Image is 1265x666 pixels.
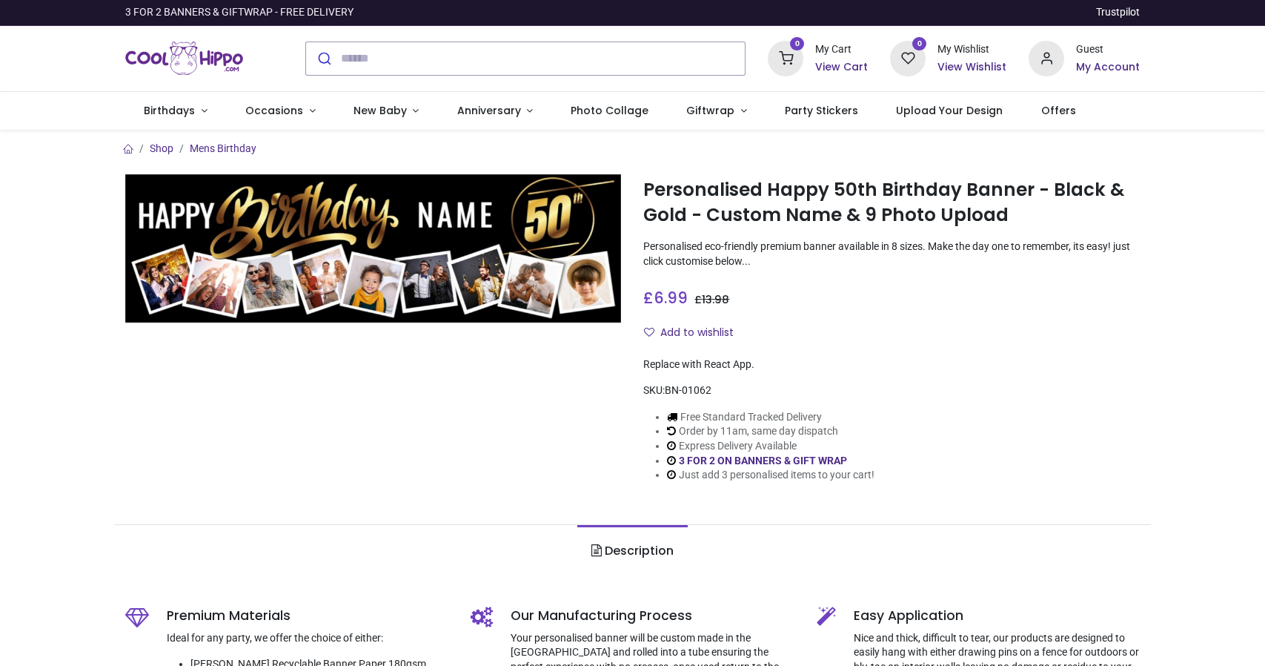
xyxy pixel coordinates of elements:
[665,384,711,396] span: BN-01062
[125,174,622,323] img: Personalised Happy 50th Birthday Banner - Black & Gold - Custom Name & 9 Photo Upload
[854,607,1141,625] h5: Easy Application
[679,455,847,466] a: 3 FOR 2 ON BANNERS & GIFT WRAP
[571,103,648,118] span: Photo Collage
[785,103,858,118] span: Party Stickers
[644,327,654,337] i: Add to wishlist
[643,287,688,309] span: £
[457,103,521,118] span: Anniversary
[890,51,926,63] a: 0
[125,38,244,79] img: Cool Hippo
[912,37,926,51] sup: 0
[643,320,746,346] button: Add to wishlistAdd to wishlist
[1076,60,1140,75] a: My Account
[667,468,874,483] li: Just add 3 personalised items to your cart!
[667,439,874,454] li: Express Delivery Available
[643,240,1140,268] p: Personalised eco-friendly premium banner available in 8 sizes. Make the day one to remember, its ...
[668,92,766,131] a: Giftwrap
[667,410,874,425] li: Free Standard Tracked Delivery
[654,287,688,309] span: 6.99
[245,103,303,118] span: Occasions
[937,42,1006,57] div: My Wishlist
[167,607,449,625] h5: Premium Materials
[815,42,868,57] div: My Cart
[643,177,1140,228] h1: Personalised Happy 50th Birthday Banner - Black & Gold - Custom Name & 9 Photo Upload
[125,92,227,131] a: Birthdays
[1096,5,1140,20] a: Trustpilot
[334,92,438,131] a: New Baby
[815,60,868,75] a: View Cart
[643,357,1140,372] div: Replace with React App.
[702,292,729,307] span: 13.98
[667,424,874,439] li: Order by 11am, same day dispatch
[438,92,552,131] a: Anniversary
[353,103,407,118] span: New Baby
[643,383,1140,398] div: SKU:
[150,142,173,154] a: Shop
[125,38,244,79] a: Logo of Cool Hippo
[768,51,803,63] a: 0
[577,525,688,577] a: Description
[144,103,195,118] span: Birthdays
[1041,103,1076,118] span: Offers
[896,103,1003,118] span: Upload Your Design
[190,142,256,154] a: Mens Birthday
[1076,42,1140,57] div: Guest
[306,42,341,75] button: Submit
[790,37,804,51] sup: 0
[167,631,449,646] p: Ideal for any party, we offer the choice of either:
[226,92,334,131] a: Occasions
[511,607,794,625] h5: Our Manufacturing Process
[937,60,1006,75] a: View Wishlist
[686,103,734,118] span: Giftwrap
[125,5,353,20] div: 3 FOR 2 BANNERS & GIFTWRAP - FREE DELIVERY
[694,292,729,307] span: £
